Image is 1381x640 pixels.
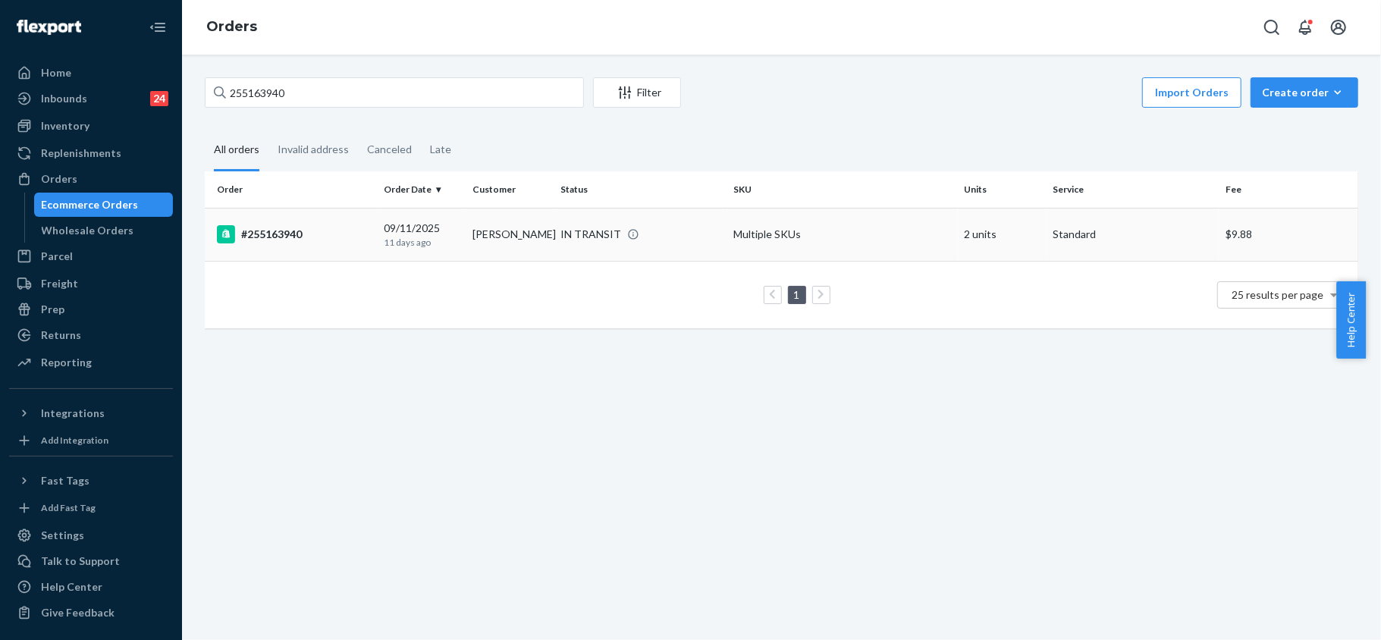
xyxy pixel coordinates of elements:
div: Ecommerce Orders [42,197,139,212]
button: Create order [1251,77,1358,108]
th: Order [205,171,378,208]
div: 09/11/2025 [384,221,460,249]
div: Replenishments [41,146,121,161]
td: $9.88 [1219,208,1358,261]
button: Help Center [1336,281,1366,359]
button: Close Navigation [143,12,173,42]
a: Freight [9,271,173,296]
th: Units [959,171,1047,208]
div: All orders [214,130,259,171]
div: Prep [41,302,64,317]
div: Give Feedback [41,605,115,620]
a: Returns [9,323,173,347]
img: Flexport logo [17,20,81,35]
a: Reporting [9,350,173,375]
a: Talk to Support [9,549,173,573]
div: Freight [41,276,78,291]
p: Standard [1053,227,1213,242]
div: Filter [594,85,680,100]
th: Status [554,171,727,208]
a: Page 1 is your current page [791,288,803,301]
button: Integrations [9,401,173,425]
button: Open Search Box [1257,12,1287,42]
th: Order Date [378,171,466,208]
div: Reporting [41,355,92,370]
input: Search orders [205,77,584,108]
th: Service [1047,171,1219,208]
td: Multiple SKUs [728,208,959,261]
div: Integrations [41,406,105,421]
div: Talk to Support [41,554,120,569]
a: Add Fast Tag [9,499,173,517]
div: Settings [41,528,84,543]
div: IN TRANSIT [560,227,621,242]
th: Fee [1219,171,1358,208]
p: 11 days ago [384,236,460,249]
a: Home [9,61,173,85]
a: Orders [9,167,173,191]
a: Wholesale Orders [34,218,174,243]
a: Replenishments [9,141,173,165]
td: 2 units [959,208,1047,261]
div: Add Integration [41,434,108,447]
a: Ecommerce Orders [34,193,174,217]
button: Filter [593,77,681,108]
a: Orders [206,18,257,35]
button: Fast Tags [9,469,173,493]
div: Returns [41,328,81,343]
button: Give Feedback [9,601,173,625]
div: Help Center [41,579,102,595]
span: 25 results per page [1232,288,1324,301]
div: Canceled [367,130,412,169]
a: Add Integration [9,431,173,450]
div: Create order [1262,85,1347,100]
div: #255163940 [217,225,372,243]
div: Customer [472,183,549,196]
div: Late [430,130,451,169]
div: Parcel [41,249,73,264]
button: Import Orders [1142,77,1241,108]
a: Inbounds24 [9,86,173,111]
div: Invalid address [278,130,349,169]
button: Open notifications [1290,12,1320,42]
div: Fast Tags [41,473,89,488]
a: Inventory [9,114,173,138]
td: [PERSON_NAME] [466,208,555,261]
div: Orders [41,171,77,187]
div: Inbounds [41,91,87,106]
div: 24 [150,91,168,106]
div: Add Fast Tag [41,501,96,514]
a: Parcel [9,244,173,268]
a: Settings [9,523,173,547]
div: Home [41,65,71,80]
div: Wholesale Orders [42,223,134,238]
th: SKU [728,171,959,208]
ol: breadcrumbs [194,5,269,49]
a: Help Center [9,575,173,599]
button: Open account menu [1323,12,1354,42]
div: Inventory [41,118,89,133]
a: Prep [9,297,173,322]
